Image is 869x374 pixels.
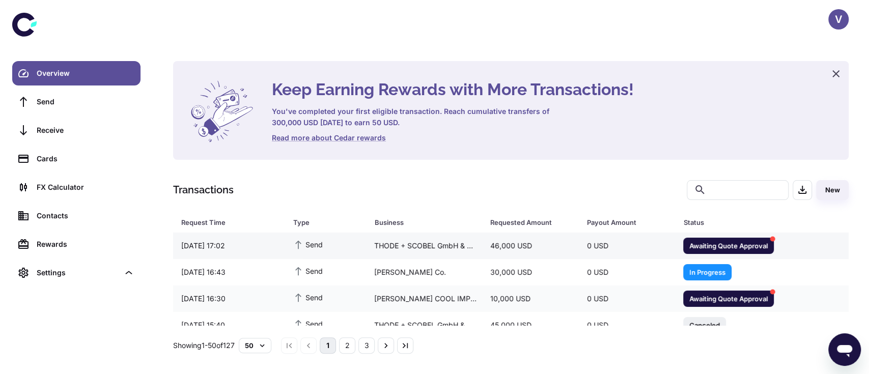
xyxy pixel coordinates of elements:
[828,333,861,366] iframe: Button to launch messaging window
[173,315,285,335] div: [DATE] 15:40
[490,215,575,229] span: Requested Amount
[366,315,482,335] div: THODE + SCOBEL GmbH & CO. KG
[683,293,774,303] span: Awaiting Quote Approval
[358,337,375,354] button: Go to page 3
[339,337,355,354] button: Go to page 2
[37,210,134,221] div: Contacts
[482,315,579,335] div: 45,000 USD
[293,318,323,329] span: Send
[683,320,726,330] span: Canceled
[293,215,349,229] div: Type
[490,215,562,229] div: Requested Amount
[366,263,482,282] div: [PERSON_NAME] Co.
[173,236,285,255] div: [DATE] 17:02
[37,153,134,164] div: Cards
[173,340,235,351] p: Showing 1-50 of 127
[12,261,141,285] div: Settings
[181,215,268,229] div: Request Time
[37,239,134,250] div: Rewards
[587,215,658,229] div: Payout Amount
[37,182,134,193] div: FX Calculator
[816,180,849,200] button: New
[828,9,849,30] button: V
[579,236,676,255] div: 0 USD
[366,236,482,255] div: THODE + SCOBEL GmbH & CO. KG
[272,77,836,102] h4: Keep Earning Rewards with More Transactions!
[12,232,141,256] a: Rewards
[293,239,323,250] span: Send
[37,96,134,107] div: Send
[320,337,336,354] button: page 1
[397,337,413,354] button: Go to last page
[239,338,271,353] button: 50
[181,215,281,229] span: Request Time
[173,263,285,282] div: [DATE] 16:43
[579,315,676,335] div: 0 USD
[12,204,141,228] a: Contacts
[272,132,836,143] a: Read more about Cedar rewards
[173,289,285,308] div: [DATE] 16:30
[173,182,234,197] h1: Transactions
[482,263,579,282] div: 30,000 USD
[272,106,552,128] h6: You've completed your first eligible transaction. Reach cumulative transfers of 300,000 USD [DATE...
[683,240,774,250] span: Awaiting Quote Approval
[12,175,141,199] a: FX Calculator
[482,236,579,255] div: 46,000 USD
[279,337,415,354] nav: pagination navigation
[12,90,141,114] a: Send
[683,215,793,229] div: Status
[37,267,119,278] div: Settings
[293,292,323,303] span: Send
[587,215,671,229] span: Payout Amount
[12,118,141,142] a: Receive
[579,263,676,282] div: 0 USD
[378,337,394,354] button: Go to next page
[683,267,732,277] span: In Progress
[12,61,141,85] a: Overview
[683,215,806,229] span: Status
[37,125,134,136] div: Receive
[366,289,482,308] div: [PERSON_NAME] COOL IMPORT AND EXPORT CO., LTD
[12,147,141,171] a: Cards
[293,265,323,276] span: Send
[482,289,579,308] div: 10,000 USD
[579,289,676,308] div: 0 USD
[293,215,362,229] span: Type
[37,68,134,79] div: Overview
